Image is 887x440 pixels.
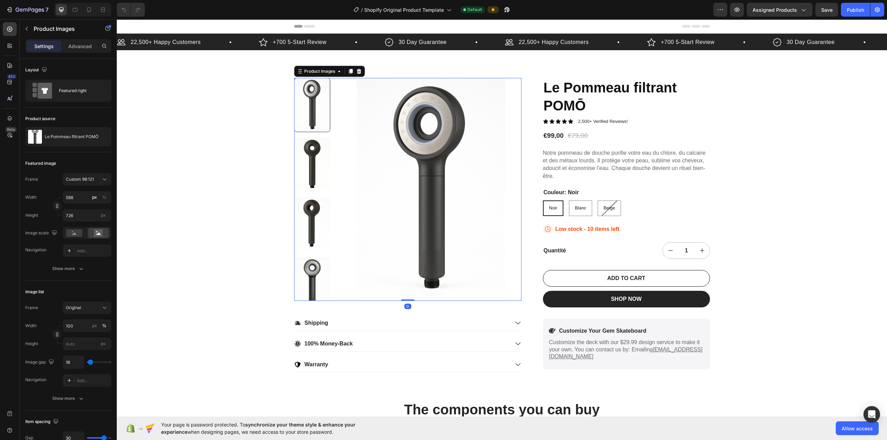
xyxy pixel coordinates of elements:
[188,342,212,349] p: Warranty
[491,255,529,263] div: ADD TO CART
[100,193,108,201] button: px
[186,49,220,55] div: Product Images
[92,194,97,200] div: px
[25,194,37,200] label: Width
[102,194,106,200] div: %
[28,130,42,144] img: product feature img
[25,247,46,253] div: Navigation
[361,6,363,14] span: /
[25,176,38,182] label: Frame
[25,65,49,75] div: Layout
[52,265,85,272] div: Show more
[25,160,56,167] div: Featured image
[77,378,109,384] div: Add...
[842,425,873,432] span: Allow access
[462,99,511,105] p: 2,500+ Verified Reviews!
[847,6,864,14] div: Publish
[426,251,593,267] button: ADD TO CART
[578,223,594,239] button: increment
[63,191,111,204] input: px%
[25,116,55,122] div: Product source
[25,358,55,367] div: Image gap
[45,134,98,139] p: Le Pommeau filtrant POMŌ
[426,59,593,96] h1: Le Pommeau filtrant POMŌ
[68,43,92,50] p: Advanced
[101,213,106,218] span: px
[63,338,111,350] input: px
[63,209,111,222] input: px
[25,417,60,426] div: Item spacing
[841,3,870,17] button: Publish
[63,356,84,368] input: Auto
[117,19,887,416] iframe: Design area
[426,131,589,160] p: Notre pommeau de douche purifie votre eau du chlore, du calcaire et des métaux lourds. Il protège...
[364,6,444,14] span: Shopify Original Product Template
[90,193,99,201] button: %
[546,223,562,239] button: decrement
[458,186,469,191] span: Blanc
[426,271,593,288] button: SHOP NOW
[487,186,498,191] span: Beige
[63,173,111,186] button: Custom 98:121
[25,341,38,347] label: Height
[426,111,448,122] div: €99,00
[494,276,525,284] div: SHOP NOW
[90,322,99,330] button: %
[77,248,109,254] div: Add...
[25,228,59,238] div: Image scale
[821,7,833,13] span: Save
[25,305,38,311] label: Frame
[66,176,94,182] span: Custom 98:121
[7,74,17,79] div: 450
[59,83,101,99] div: Featured right
[863,406,880,423] div: Open Intercom Messenger
[52,395,85,402] div: Show more
[100,322,108,330] button: px
[836,421,879,435] button: Allow access
[161,421,383,435] span: Your page is password protected. To when designing pages, we need access to your store password.
[34,25,93,33] p: Product Images
[432,320,587,341] p: Customize the deck with our $29.99 design service to make it your own. You can contact us by: Ema...
[562,223,578,239] input: quantity
[442,308,530,315] p: Customize Your Gem Skateboard
[45,6,49,14] p: 7
[63,320,111,332] input: px%
[188,321,236,328] p: 100% Money-Back
[753,6,797,14] span: Assigned Products
[25,262,111,275] button: Show more
[34,43,54,50] p: Settings
[450,111,472,122] div: €79,00
[188,300,211,307] p: Shipping
[432,186,441,191] span: Noir
[426,169,463,178] legend: Couleur: Noir
[427,228,508,235] p: Quantité
[161,422,355,435] span: synchronize your theme style & enhance your experience
[5,127,17,132] div: Beta
[467,7,482,13] span: Default
[288,284,295,290] div: 0
[25,212,38,218] label: Height
[747,3,813,17] button: Assigned Products
[63,302,111,314] button: Original
[815,3,838,17] button: Save
[25,392,111,405] button: Show more
[102,323,106,329] div: %
[101,341,106,346] span: px
[25,377,46,383] div: Navigation
[25,323,37,329] label: Width
[117,3,145,17] div: Undo/Redo
[439,206,503,214] p: Low stock - 10 items left
[25,289,44,295] div: Image list
[92,323,97,329] div: px
[66,305,81,311] span: Original
[3,3,52,17] button: 7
